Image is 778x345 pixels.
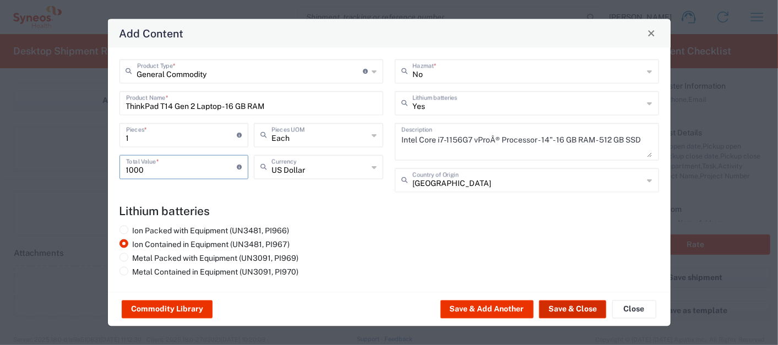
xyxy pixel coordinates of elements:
[119,225,290,235] label: Ion Packed with Equipment (UN3481, PI966)
[119,239,290,249] label: Ion Contained in Equipment (UN3481, PI967)
[644,25,659,41] button: Close
[119,253,299,262] label: Metal Packed with Equipment (UN3091, PI969)
[119,204,659,217] h4: Lithium batteries
[122,300,213,318] button: Commodity Library
[612,300,656,318] button: Close
[119,266,299,276] label: Metal Contained in Equipment (UN3091, PI970)
[440,300,534,318] button: Save & Add Another
[539,300,606,318] button: Save & Close
[119,25,183,41] h4: Add Content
